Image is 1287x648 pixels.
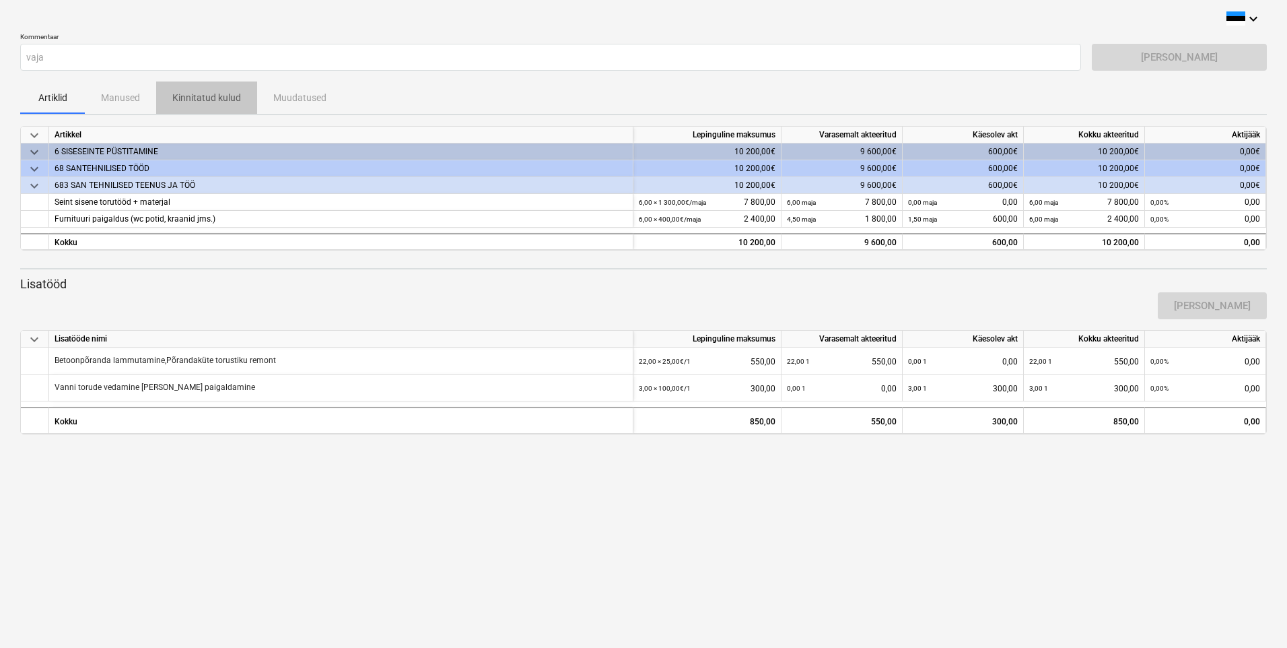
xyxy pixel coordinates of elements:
[1150,348,1260,375] div: 0,00
[639,216,701,223] small: 6,00 × 400,00€ / maja
[36,91,69,105] p: Artiklid
[787,211,897,228] div: 1 800,00
[1024,331,1145,348] div: Kokku akteeritud
[633,331,781,348] div: Lepinguline maksumus
[908,211,1018,228] div: 600,00
[20,32,1081,44] p: Kommentaar
[903,331,1024,348] div: Käesolev akt
[49,331,633,348] div: Lisatööde nimi
[633,407,781,434] div: 850,00
[1145,177,1266,194] div: 0,00€
[1024,127,1145,143] div: Kokku akteeritud
[781,177,903,194] div: 9 600,00€
[787,375,897,402] div: 0,00
[55,211,627,228] div: Furnituuri paigaldus (wc potid, kraanid jms.)
[1145,127,1266,143] div: Aktijääk
[20,276,1267,292] p: Lisatööd
[639,211,775,228] div: 2 400,00
[639,358,691,365] small: 22,00 × 25,00€ / 1
[781,143,903,160] div: 9 600,00€
[903,177,1024,194] div: 600,00€
[639,234,775,251] div: 10 200,00
[1024,233,1145,250] div: 10 200,00
[1145,407,1266,434] div: 0,00
[1145,331,1266,348] div: Aktijääk
[55,194,627,211] div: Seint sisene torutööd + materjal
[1150,199,1169,206] small: 0,00%
[1145,160,1266,177] div: 0,00€
[908,199,937,206] small: 0,00 maja
[1024,160,1145,177] div: 10 200,00€
[26,127,42,143] span: keyboard_arrow_down
[908,216,937,223] small: 1,50 maja
[1024,407,1145,434] div: 850,00
[55,355,276,366] p: Betoonpõranda lammutamine,Põrandaküte torustiku remont
[639,375,775,402] div: 300,00
[787,385,806,392] small: 0,00 1
[1029,358,1052,365] small: 22,00 1
[1150,211,1260,228] div: 0,00
[787,216,816,223] small: 4,50 maja
[633,143,781,160] div: 10 200,00€
[903,127,1024,143] div: Käesolev akt
[903,160,1024,177] div: 600,00€
[1150,375,1260,402] div: 0,00
[903,143,1024,160] div: 600,00€
[787,358,810,365] small: 22,00 1
[49,127,633,143] div: Artikkel
[1024,177,1145,194] div: 10 200,00€
[908,408,1018,435] div: 300,00
[633,127,781,143] div: Lepinguline maksumus
[1029,385,1048,392] small: 3,00 1
[172,91,241,105] p: Kinnitatud kulud
[908,385,927,392] small: 3,00 1
[1029,211,1139,228] div: 2 400,00
[1029,199,1058,206] small: 6,00 maja
[26,331,42,348] span: keyboard_arrow_down
[1029,348,1139,375] div: 550,00
[781,127,903,143] div: Varasemalt akteeritud
[1245,11,1261,27] i: keyboard_arrow_down
[781,407,903,434] div: 550,00
[26,144,42,160] span: keyboard_arrow_down
[639,385,691,392] small: 3,00 × 100,00€ / 1
[908,348,1018,375] div: 0,00
[908,375,1018,402] div: 300,00
[639,199,706,206] small: 6,00 × 1 300,00€ / maja
[26,161,42,177] span: keyboard_arrow_down
[55,177,627,194] div: 683 SAN TEHNILISED TEENUS JA TÖÖ
[1150,385,1169,392] small: 0,00%
[1150,194,1260,211] div: 0,00
[1150,358,1169,365] small: 0,00%
[908,234,1018,251] div: 600,00
[49,407,633,434] div: Kokku
[1145,143,1266,160] div: 0,00€
[1029,194,1139,211] div: 7 800,00
[787,194,897,211] div: 7 800,00
[639,194,775,211] div: 7 800,00
[26,178,42,194] span: keyboard_arrow_down
[781,160,903,177] div: 9 600,00€
[633,160,781,177] div: 10 200,00€
[49,233,633,250] div: Kokku
[55,143,627,160] div: 6 SISESEINTE PÜSTITAMINE
[55,160,627,177] div: 68 SANTEHNILISED TÖÖD
[55,382,255,393] p: Vanni torude vedamine [PERSON_NAME] paigaldamine
[1150,234,1260,251] div: 0,00
[1029,375,1139,402] div: 300,00
[1029,216,1058,223] small: 6,00 maja
[1024,143,1145,160] div: 10 200,00€
[781,331,903,348] div: Varasemalt akteeritud
[633,177,781,194] div: 10 200,00€
[787,348,897,375] div: 550,00
[1150,216,1169,223] small: 0,00%
[908,194,1018,211] div: 0,00
[908,358,927,365] small: 0,00 1
[639,348,775,375] div: 550,00
[787,199,816,206] small: 6,00 maja
[787,234,897,251] div: 9 600,00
